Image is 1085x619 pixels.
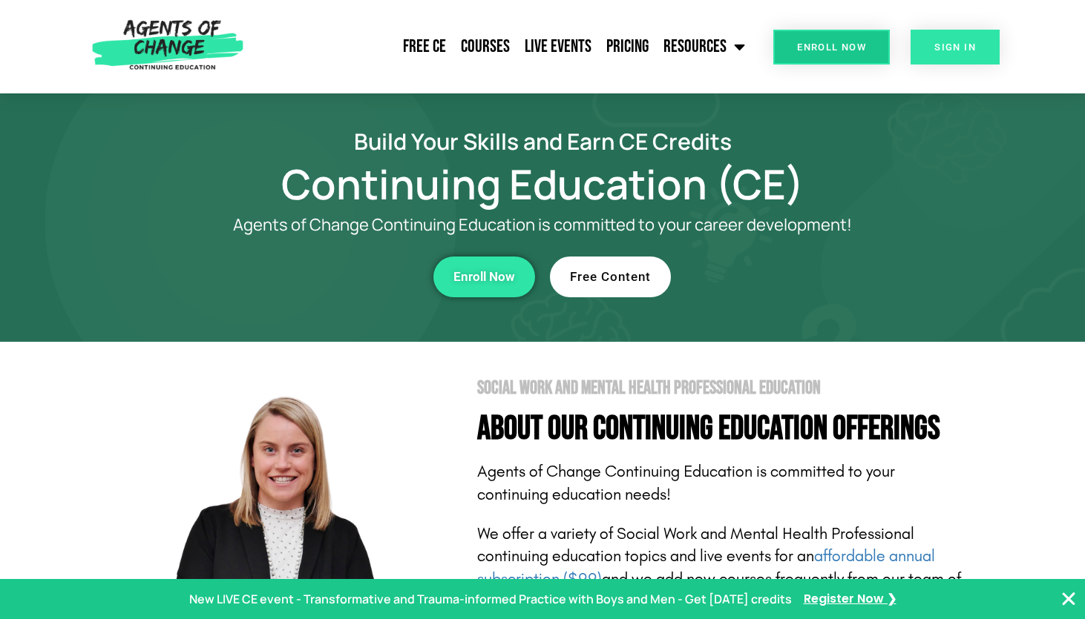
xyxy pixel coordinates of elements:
h4: About Our Continuing Education Offerings [477,412,966,446]
button: Close Banner [1060,590,1078,608]
h2: Build Your Skills and Earn CE Credits [119,130,966,152]
span: SIGN IN [934,42,976,52]
span: Enroll Now [797,42,866,52]
a: Free Content [550,256,671,297]
nav: Menu [250,28,753,65]
a: SIGN IN [911,30,1000,64]
p: Agents of Change Continuing Education is committed to your career development! [179,216,906,234]
p: New LIVE CE event - Transformative and Trauma-informed Practice with Boys and Men - Get [DATE] cr... [189,589,792,610]
h1: Continuing Education (CE) [119,167,966,201]
h2: Social Work and Mental Health Professional Education [477,379,966,397]
a: Resources [656,28,753,65]
a: Live Events [517,28,599,65]
a: Enroll Now [773,30,890,64]
span: Free Content [570,271,651,283]
a: Enroll Now [433,256,535,297]
span: Enroll Now [453,271,515,283]
a: Register Now ❯ [804,589,896,610]
a: Free CE [396,28,453,65]
a: Courses [453,28,517,65]
span: Agents of Change Continuing Education is committed to your continuing education needs! [477,462,895,504]
a: Pricing [599,28,656,65]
